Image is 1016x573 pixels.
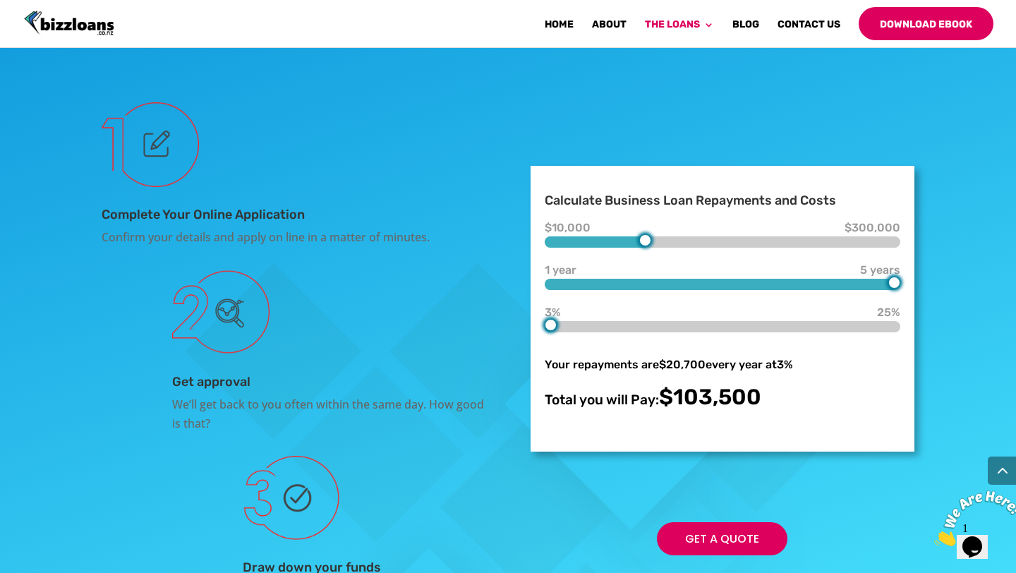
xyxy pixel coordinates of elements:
a: Contact Us [778,20,840,40]
a: Download Ebook [859,7,993,40]
img: Bizzloans New Zealand [24,11,114,36]
div: Confirm your details and apply on line in a matter of minutes. [102,228,485,247]
div: Your repayments are every year at [545,355,900,374]
span: 1 [6,6,11,18]
iframe: chat widget [929,485,1016,552]
div: We’ll get back to you often within the same day. How good is that? [172,395,485,433]
a: Home [545,20,574,40]
h2: Calculate Business Loan Repayments and Costs [545,194,900,214]
span: Get approval [172,374,250,390]
span: $103,500 [659,384,761,410]
span: $20,700 [659,358,706,371]
span: Complete Your Online Application [102,207,305,222]
a: Blog [732,20,759,40]
span: 3% [777,358,793,371]
img: Chat attention grabber [6,6,93,61]
div: Total you will Pay: [545,387,900,409]
a: Get a Quote [657,522,787,555]
a: About [592,20,627,40]
a: The Loans [645,20,714,40]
